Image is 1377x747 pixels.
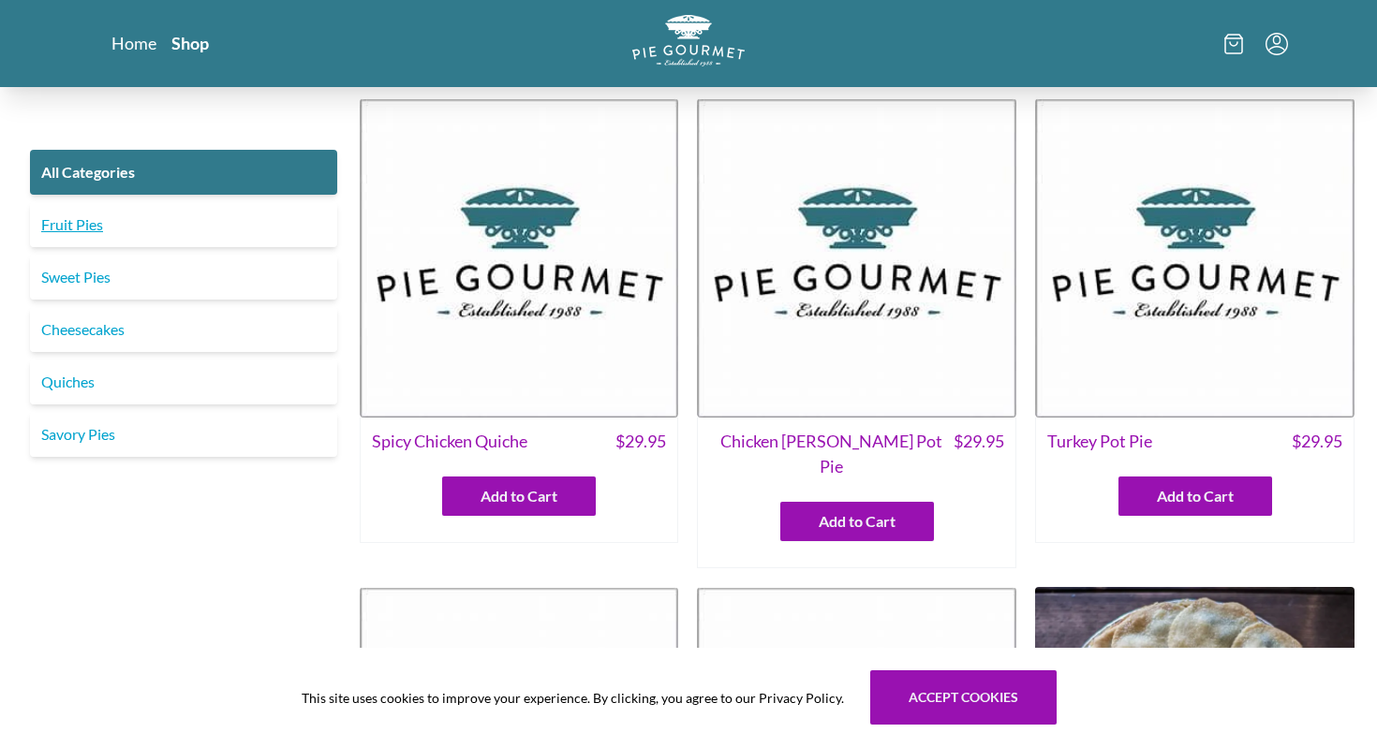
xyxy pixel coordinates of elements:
span: $ 29.95 [1292,429,1342,454]
img: Turkey Pot Pie [1035,98,1355,417]
span: $ 29.95 [954,429,1004,479]
span: $ 29.95 [615,429,666,454]
a: Sweet Pies [30,255,337,300]
a: Cheesecakes [30,307,337,352]
a: All Categories [30,150,337,195]
span: Add to Cart [481,485,557,507]
a: Quiches [30,359,337,404]
a: Logo [632,15,745,72]
span: Turkey Pot Pie [1047,429,1152,454]
img: Chicken Curry Pot Pie [697,98,1016,417]
button: Add to Cart [780,502,934,541]
a: Fruit Pies [30,202,337,247]
img: logo [632,15,745,66]
span: This site uses cookies to improve your experience. By clicking, you agree to our Privacy Policy. [302,688,844,708]
a: Home [111,32,156,54]
a: Shop [171,32,209,54]
button: Add to Cart [442,476,596,516]
button: Accept cookies [870,670,1057,725]
button: Menu [1266,33,1288,55]
button: Add to Cart [1118,476,1272,516]
a: Savory Pies [30,412,337,457]
span: Spicy Chicken Quiche [372,429,527,454]
span: Add to Cart [1157,485,1234,507]
span: Add to Cart [819,510,896,533]
img: Spicy Chicken Quiche [360,98,679,417]
span: Chicken [PERSON_NAME] Pot Pie [709,429,954,479]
